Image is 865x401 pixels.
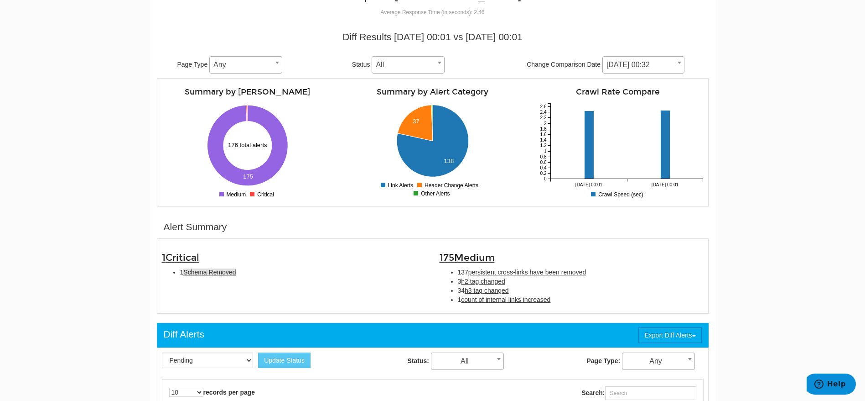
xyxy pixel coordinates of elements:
tspan: 1.4 [540,137,546,142]
h4: Summary by Alert Category [347,88,518,96]
tspan: 1.6 [540,132,546,137]
li: 137 [458,268,704,277]
span: All [431,353,504,370]
span: Any [622,353,695,370]
tspan: 1 [544,149,546,154]
tspan: 0.8 [540,154,546,159]
tspan: 2 [544,121,546,126]
span: h2 tag changed [461,278,505,285]
text: 176 total alerts [228,142,267,148]
select: records per page [169,388,203,397]
tspan: 1.2 [540,143,546,148]
tspan: 0.4 [540,165,546,170]
span: Any [210,58,282,71]
strong: Status: [408,357,429,364]
span: Page Type [177,61,208,68]
tspan: 0.6 [540,160,546,165]
span: 09/17/2025 00:32 [602,56,684,74]
span: persistent cross-links have been removed [468,269,586,276]
label: records per page [169,388,255,397]
label: Search: [581,386,696,400]
span: All [372,56,445,74]
span: 09/17/2025 00:32 [603,58,684,71]
span: Schema Removed [183,269,236,276]
span: h3 tag changed [465,287,509,294]
tspan: 1.8 [540,127,546,132]
span: All [431,355,503,368]
tspan: [DATE] 00:01 [575,182,602,187]
button: Update Status [258,353,311,368]
iframe: Opens a widget where you can find more information [807,374,856,396]
li: 3 [458,277,704,286]
li: 1 [458,295,704,304]
h4: Crawl Rate Compare [532,88,704,96]
button: Export Diff Alerts [638,327,701,343]
span: Critical [166,252,199,264]
span: Change Comparison Date [527,61,601,68]
div: Diff Alerts [164,327,204,341]
h4: Summary by [PERSON_NAME] [162,88,333,96]
span: Any [622,355,694,368]
tspan: 0.2 [540,171,546,176]
div: Alert Summary [164,220,227,234]
strong: Page Type: [586,357,620,364]
div: Diff Results [DATE] 00:01 vs [DATE] 00:01 [164,30,702,44]
tspan: 2.4 [540,110,546,115]
li: 1 [180,268,426,277]
small: Average Response Time (in seconds): 2.46 [381,9,485,16]
span: Status [352,61,370,68]
input: Search: [605,386,696,400]
tspan: 0 [544,176,546,181]
span: Any [209,56,282,74]
span: Medium [454,252,495,264]
tspan: [DATE] 00:01 [651,182,679,187]
li: 34 [458,286,704,295]
span: 175 [440,252,495,264]
tspan: 2.2 [540,115,546,120]
span: All [372,58,444,71]
span: 1 [162,252,199,264]
tspan: 2.6 [540,104,546,109]
span: count of internal links increased [461,296,550,303]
